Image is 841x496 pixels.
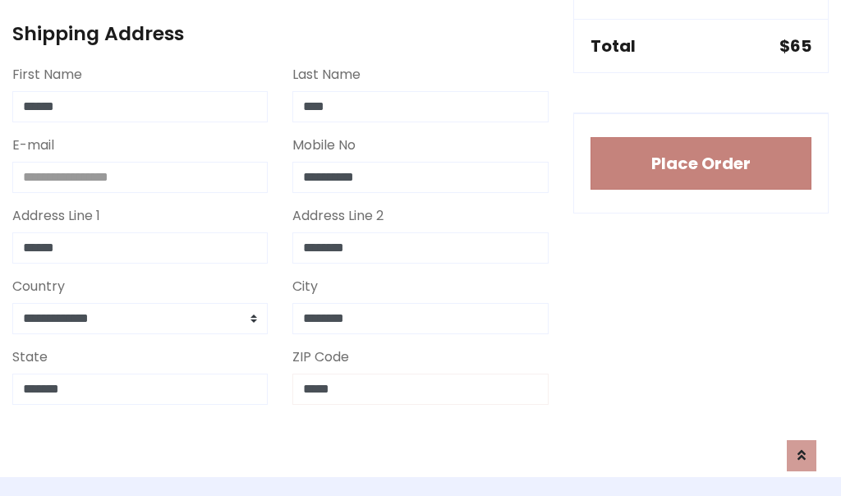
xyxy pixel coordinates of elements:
[12,135,54,155] label: E-mail
[12,65,82,85] label: First Name
[12,277,65,296] label: Country
[790,34,811,57] span: 65
[292,135,356,155] label: Mobile No
[12,22,549,45] h4: Shipping Address
[292,347,349,367] label: ZIP Code
[292,65,361,85] label: Last Name
[12,206,100,226] label: Address Line 1
[591,36,636,56] h5: Total
[779,36,811,56] h5: $
[292,206,384,226] label: Address Line 2
[591,137,811,190] button: Place Order
[292,277,318,296] label: City
[12,347,48,367] label: State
